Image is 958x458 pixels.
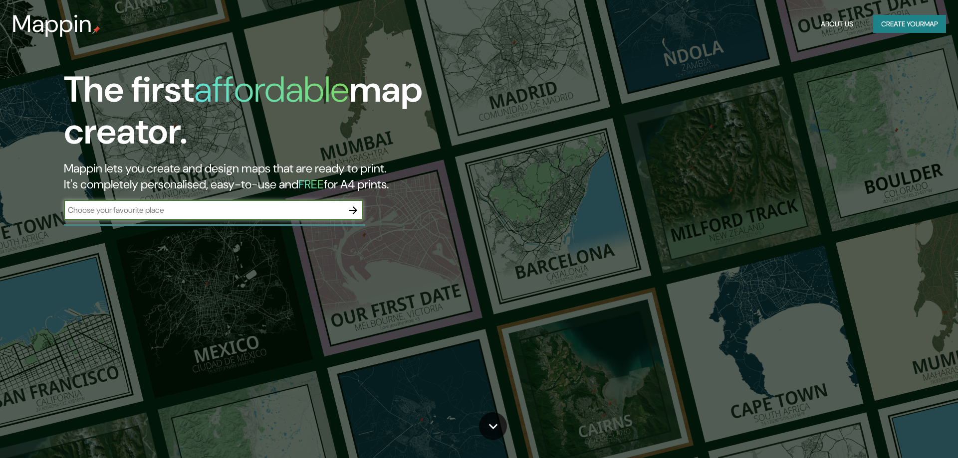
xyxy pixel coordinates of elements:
[873,15,946,33] button: Create yourmap
[64,204,343,216] input: Choose your favourite place
[12,10,92,38] h3: Mappin
[298,176,324,192] h5: FREE
[194,66,349,113] h1: affordable
[817,15,857,33] button: About Us
[92,26,100,34] img: mappin-pin
[64,69,543,160] h1: The first map creator.
[64,160,543,192] h2: Mappin lets you create and design maps that are ready to print. It's completely personalised, eas...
